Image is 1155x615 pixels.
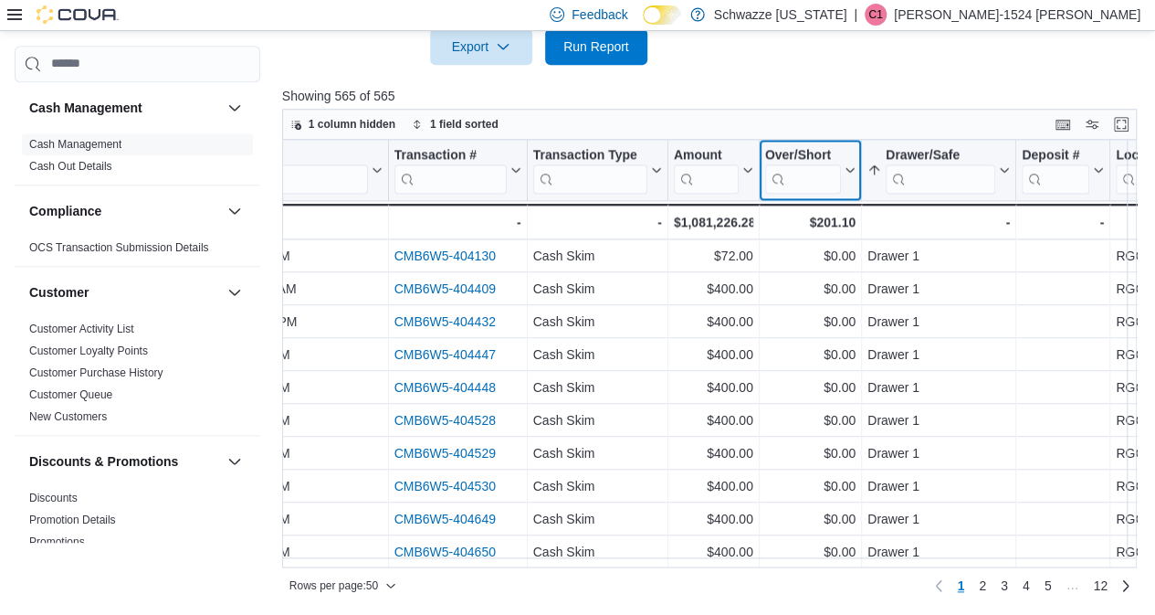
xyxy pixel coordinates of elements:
span: Cash Out Details [29,159,112,174]
a: CMB6W5-404528 [394,413,495,428]
a: CMB6W5-404409 [394,281,495,296]
button: Compliance [224,200,246,222]
div: $0.00 [765,245,856,267]
a: Cash Management [29,138,121,151]
span: New Customers [29,409,107,424]
div: Drawer 1 [867,409,1010,431]
a: Customer Loyalty Points [29,345,148,357]
button: Run Report [545,28,647,65]
div: Cash Skim [532,344,661,366]
div: $400.00 [674,376,753,398]
div: Amount [674,146,739,193]
div: $400.00 [674,409,753,431]
a: Page 5 of 12 [1037,571,1059,600]
a: CMB6W5-404649 [394,512,495,526]
div: Drawer/Safe [886,146,995,193]
a: Page 3 of 12 [993,571,1015,600]
div: Cash Skim [532,278,661,300]
button: Over/Short [765,146,856,193]
div: [DATE] 1:31:08 PM [181,344,383,366]
div: Cash Management [15,133,260,185]
a: Customer Queue [29,388,112,401]
button: Cash Management [224,97,246,119]
button: Discounts & Promotions [29,452,220,471]
p: Showing 565 of 565 [282,87,1146,105]
div: Over/Short [765,146,841,164]
p: [PERSON_NAME]-1524 [PERSON_NAME] [894,4,1140,26]
p: | [854,4,857,26]
div: $201.10 [765,211,856,233]
div: Christina-1524 Alvarez [865,4,887,26]
a: CMB6W5-404529 [394,446,495,461]
button: Compliance [29,202,220,220]
ul: Pagination for preceding grid [950,571,1115,600]
button: Customer [29,283,220,302]
div: Drawer 1 [867,508,1010,530]
span: 12 [1093,577,1108,595]
div: [DATE] 1:31:35 PM [181,376,383,398]
a: Page 12 of 12 [1086,571,1115,600]
div: Customer [15,318,260,435]
nav: Pagination for preceding grid [928,571,1137,600]
a: New Customers [29,410,107,423]
div: $400.00 [674,475,753,497]
div: Drawer 1 [867,376,1010,398]
div: $0.00 [765,344,856,366]
a: Promotions [29,535,85,548]
a: Customer Purchase History [29,366,163,379]
div: [DATE] 10:44:47 AM [181,278,383,300]
button: Transaction # [394,146,520,193]
h3: Compliance [29,202,101,220]
h3: Discounts & Promotions [29,452,178,471]
button: Date [181,146,383,193]
button: Deposit # [1022,146,1104,193]
span: Customer Activity List [29,322,134,336]
div: Transaction Type [532,146,646,193]
img: Cova [37,5,119,24]
span: Dark Mode [643,25,644,26]
span: 3 [1001,577,1008,595]
div: [DATE] 4:15:05 PM [181,442,383,464]
div: Drawer 1 [867,278,1010,300]
div: $0.00 [765,475,856,497]
button: Discounts & Promotions [224,451,246,472]
button: Drawer/Safe [867,146,1010,193]
button: Rows per page:50 [282,575,404,597]
span: Promotions [29,535,85,549]
div: Drawer 1 [867,311,1010,333]
div: Amount [674,146,739,164]
div: [DATE] 7:22:47 PM [181,541,383,563]
span: Discounts [29,491,78,505]
div: Drawer 1 [867,442,1010,464]
div: Date [181,146,368,193]
div: - [1022,211,1104,233]
div: $72.00 [674,245,753,267]
button: Page 1 of 12 [950,571,971,600]
div: Date [181,146,368,164]
span: Feedback [572,5,627,24]
div: Cash Skim [532,311,661,333]
span: Promotion Details [29,513,116,527]
a: Next page [1115,575,1137,597]
div: $0.00 [765,278,856,300]
span: 1 field sorted [430,117,499,132]
div: Transaction # [394,146,506,164]
span: C1 [868,4,882,26]
button: Display options [1081,113,1103,135]
div: - [394,211,520,233]
div: Totals [180,211,383,233]
span: Customer Purchase History [29,366,163,380]
a: Discounts [29,492,78,504]
a: Promotion Details [29,514,116,526]
div: Cash Skim [532,376,661,398]
div: Over/Short [765,146,841,193]
a: OCS Transaction Submission Details [29,241,209,254]
div: [DATE] 4:15:13 PM [181,475,383,497]
a: Page 4 of 12 [1015,571,1037,600]
div: $400.00 [674,311,753,333]
span: Rows per page : 50 [289,578,378,593]
span: 5 [1045,577,1052,595]
div: $400.00 [674,541,753,563]
div: Compliance [15,237,260,266]
h3: Cash Management [29,99,142,117]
